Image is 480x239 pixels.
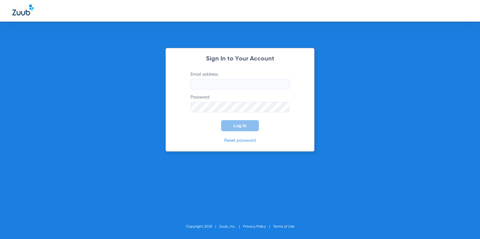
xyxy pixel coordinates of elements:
input: Password [191,102,289,112]
a: Privacy Policy [243,225,266,229]
li: Copyright 2025 [186,224,219,230]
img: Zuub Logo [12,5,34,15]
input: Email address [191,79,289,90]
h2: Sign In to Your Account [181,56,299,62]
a: Reset password [224,138,256,143]
span: Log In [234,123,246,128]
button: Log In [221,120,259,131]
label: Email address [191,71,289,90]
label: Password [191,94,289,112]
a: Terms of Use [273,225,294,229]
li: Zuub, Inc. [219,224,243,230]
